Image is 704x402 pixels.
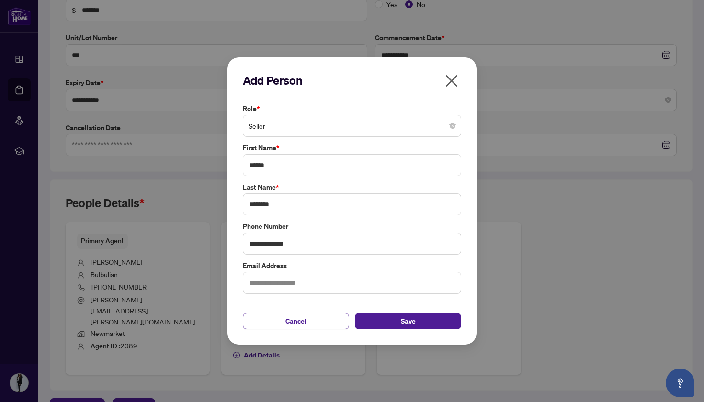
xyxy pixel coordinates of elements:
label: Phone Number [243,221,461,232]
button: Save [355,313,461,329]
button: Cancel [243,313,349,329]
label: Email Address [243,260,461,271]
span: Seller [249,117,455,135]
span: Cancel [285,313,307,329]
span: close-circle [450,123,455,129]
h2: Add Person [243,73,461,88]
label: First Name [243,143,461,153]
button: Open asap [666,368,694,397]
label: Role [243,103,461,114]
span: close [444,73,459,89]
label: Last Name [243,182,461,192]
span: Save [401,313,416,329]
